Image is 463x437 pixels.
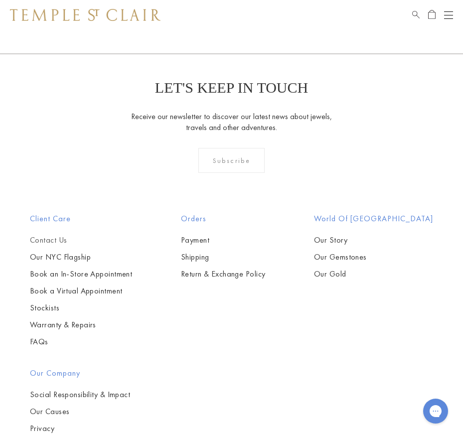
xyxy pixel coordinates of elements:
[444,9,453,21] button: Open navigation
[181,252,266,263] a: Shipping
[155,79,308,96] p: LET'S KEEP IN TOUCH
[314,252,433,263] a: Our Gemstones
[314,235,433,246] a: Our Story
[181,235,266,246] a: Payment
[30,302,132,313] a: Stockists
[30,286,132,296] a: Book a Virtual Appointment
[10,9,160,21] img: Temple St. Clair
[428,9,436,21] a: Open Shopping Bag
[30,406,130,417] a: Our Causes
[30,389,130,400] a: Social Responsibility & Impact
[30,336,132,347] a: FAQs
[314,213,433,225] h2: World of [GEOGRAPHIC_DATA]
[30,235,132,246] a: Contact Us
[131,111,332,133] p: Receive our newsletter to discover our latest news about jewels, travels and other adventures.
[314,269,433,280] a: Our Gold
[30,269,132,280] a: Book an In-Store Appointment
[30,213,132,225] h2: Client Care
[412,9,420,21] a: Search
[30,252,132,263] a: Our NYC Flagship
[418,395,453,427] iframe: Gorgias live chat messenger
[181,269,266,280] a: Return & Exchange Policy
[198,148,265,173] div: Subscribe
[30,319,132,330] a: Warranty & Repairs
[181,213,266,225] h2: Orders
[30,423,130,434] a: Privacy
[30,367,130,379] h2: Our Company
